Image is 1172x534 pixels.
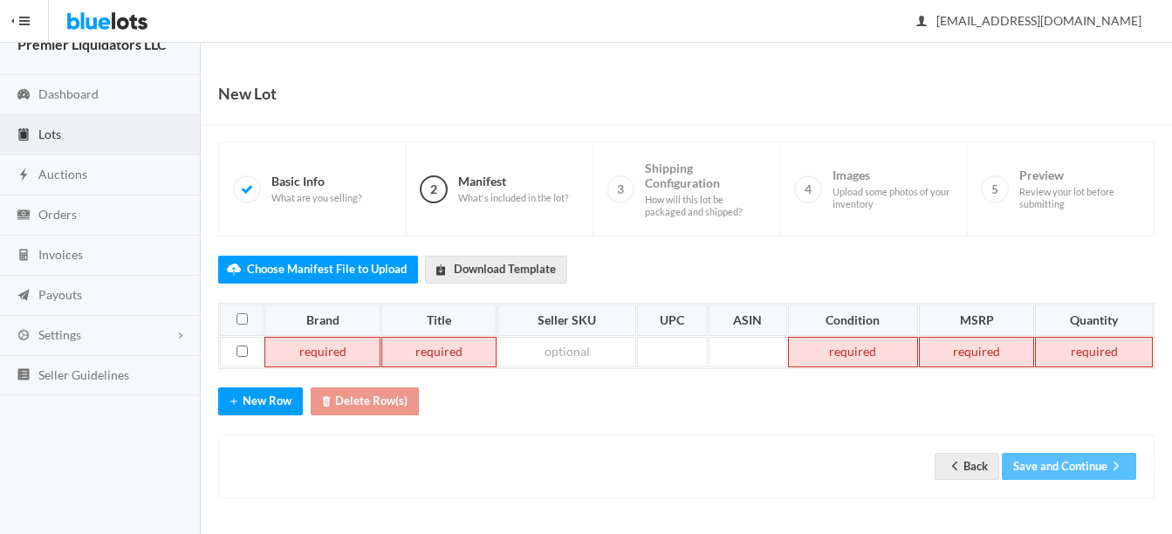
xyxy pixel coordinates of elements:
ion-icon: speedometer [15,87,32,104]
ion-icon: cloud upload [225,263,243,279]
span: [EMAIL_ADDRESS][DOMAIN_NAME] [917,13,1141,28]
button: trashDelete Row(s) [311,387,419,414]
button: addNew Row [218,387,303,414]
ion-icon: calculator [15,248,32,264]
span: Seller Guidelines [38,367,129,382]
span: 5 [981,175,1009,203]
ion-icon: cash [15,208,32,224]
ion-icon: download [432,263,449,279]
th: Brand [264,305,380,336]
th: MSRP [919,305,1035,336]
span: Shipping Configuration [645,161,765,218]
ion-icon: clipboard [15,127,32,144]
th: ASIN [709,305,787,336]
ion-icon: arrow forward [1107,459,1125,476]
h1: New Lot [218,80,277,106]
th: Condition [788,305,918,336]
th: Seller SKU [497,305,636,336]
span: Manifest [458,174,568,204]
ion-icon: list box [15,367,32,384]
span: How will this lot be packaged and shipped? [645,194,765,217]
ion-icon: trash [318,394,335,411]
span: Orders [38,207,77,222]
span: Basic Info [271,174,361,204]
a: arrow backBack [935,453,999,480]
span: Upload some photos of your inventory [833,186,953,209]
span: Invoices [38,247,83,262]
button: Save and Continuearrow forward [1002,453,1136,480]
span: Preview [1019,168,1140,209]
span: 4 [794,175,822,203]
ion-icon: flash [15,168,32,184]
span: Payouts [38,287,82,302]
th: Quantity [1035,305,1153,336]
span: 3 [607,175,634,203]
span: What are you selling? [271,192,361,204]
th: UPC [637,305,707,336]
span: 2 [420,175,448,203]
span: Images [833,168,953,209]
ion-icon: paper plane [15,288,32,305]
span: Dashboard [38,86,99,101]
ion-icon: add [225,394,243,411]
span: What's included in the lot? [458,192,568,204]
ion-icon: person [913,14,930,31]
th: Title [381,305,497,336]
ion-icon: cog [15,328,32,345]
a: downloadDownload Template [425,256,567,283]
span: Lots [38,127,61,141]
span: Review your lot before submitting [1019,186,1140,209]
strong: Premier Liquidators LLC [17,36,167,52]
span: Settings [38,327,81,342]
label: Choose Manifest File to Upload [218,256,418,283]
span: Auctions [38,167,87,181]
ion-icon: arrow back [946,459,963,476]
